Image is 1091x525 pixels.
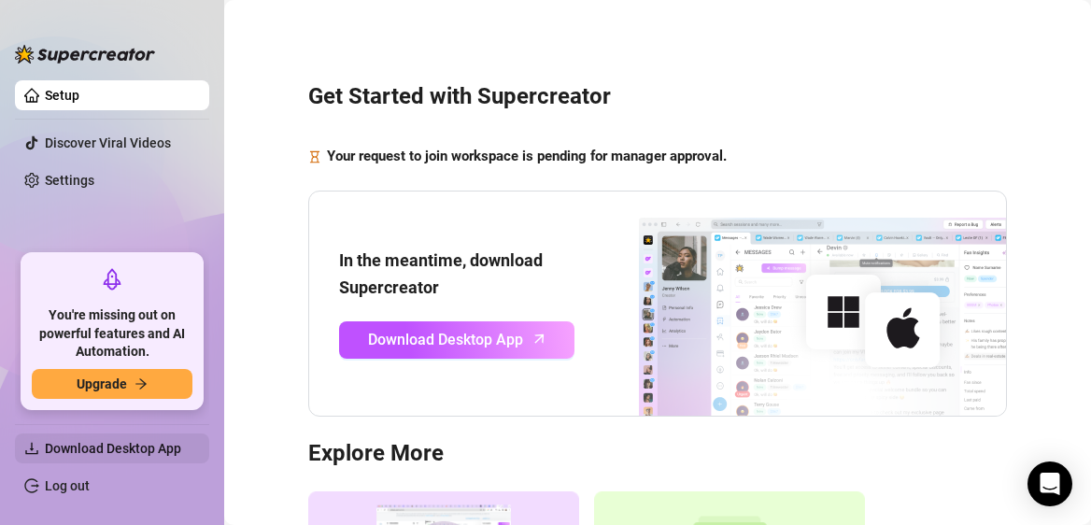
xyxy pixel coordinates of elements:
span: Upgrade [77,376,127,391]
span: Download Desktop App [45,441,181,456]
span: You're missing out on powerful features and AI Automation. [32,306,192,362]
strong: In the meantime, download Supercreator [339,250,543,296]
div: Open Intercom Messenger [1027,461,1072,506]
h3: Explore More [308,439,1007,469]
a: Discover Viral Videos [45,135,171,150]
span: download [24,441,39,456]
span: arrow-right [135,377,148,390]
strong: Your request to join workspace is pending for manager approval. [327,148,727,164]
a: Download Desktop Apparrow-up [339,321,574,359]
span: arrow-up [529,328,550,349]
img: download app [574,192,1006,416]
a: Setup [45,88,79,103]
h3: Get Started with Supercreator [308,82,1007,112]
a: Log out [45,478,90,493]
button: Upgradearrow-right [32,369,192,399]
span: Download Desktop App [368,328,523,351]
img: logo-BBDzfeDw.svg [15,45,155,64]
span: hourglass [308,146,321,168]
span: rocket [101,268,123,291]
a: Settings [45,173,94,188]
